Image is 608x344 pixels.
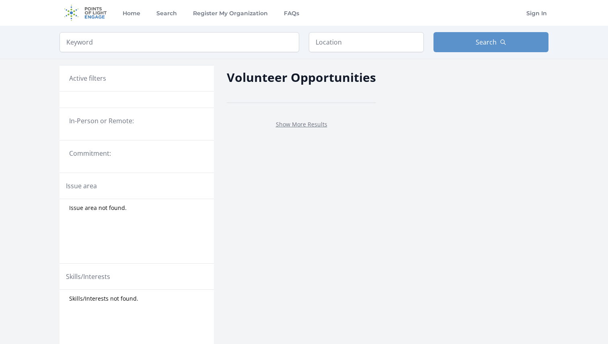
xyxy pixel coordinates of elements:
legend: Skills/Interests [66,272,110,281]
span: Search [476,37,497,47]
h2: Volunteer Opportunities [227,68,376,86]
span: Skills/Interests not found. [69,295,138,303]
legend: Issue area [66,181,97,191]
legend: Commitment: [69,149,204,158]
legend: In-Person or Remote: [69,116,204,126]
input: Keyword [60,32,299,52]
span: Issue area not found. [69,204,127,212]
button: Search [433,32,548,52]
input: Location [309,32,424,52]
h3: Active filters [69,73,106,83]
a: Show More Results [276,120,327,128]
